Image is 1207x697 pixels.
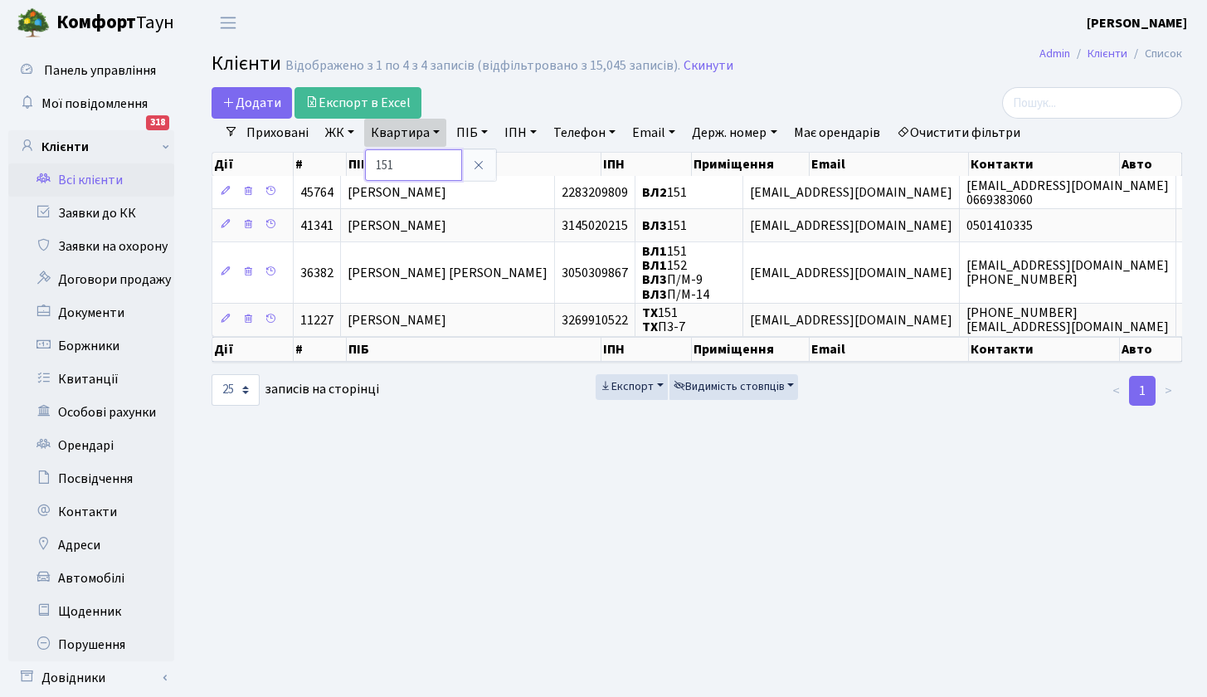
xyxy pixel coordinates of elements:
a: ЖК [319,119,361,147]
li: Список [1127,45,1182,63]
button: Видимість стовпців [669,374,799,400]
a: Орендарі [8,429,174,462]
b: ТХ [642,304,658,322]
a: Адреси [8,529,174,562]
a: Мої повідомлення318 [8,87,174,120]
span: [EMAIL_ADDRESS][DOMAIN_NAME] [750,264,952,282]
span: Панель управління [44,61,156,80]
a: 1 [1129,376,1156,406]
select: записів на сторінці [212,374,260,406]
th: Дії [212,153,294,176]
th: ПІБ [347,337,602,362]
button: Переключити навігацію [207,9,249,37]
span: Клієнти [212,49,281,78]
span: 151 152 П/М-9 П/М-14 [642,242,709,303]
span: [EMAIL_ADDRESS][DOMAIN_NAME] [750,217,952,235]
b: ВЛ2 [642,183,667,202]
span: 151 П3-7 [642,304,685,336]
a: Очистити фільтри [890,119,1027,147]
span: 151 [642,183,687,202]
th: Контакти [969,337,1120,362]
a: Щоденник [8,595,174,628]
label: записів на сторінці [212,374,379,406]
span: 151 [642,217,687,235]
a: Додати [212,87,292,119]
a: Експорт в Excel [294,87,421,119]
a: Документи [8,296,174,329]
span: 3050309867 [562,264,628,282]
a: Контакти [8,495,174,529]
a: ІПН [498,119,543,147]
a: ПІБ [450,119,494,147]
button: Експорт [596,374,668,400]
th: Email [810,337,970,362]
a: Заявки до КК [8,197,174,230]
a: Боржники [8,329,174,363]
b: ТХ [642,318,658,336]
b: ВЛ1 [642,242,667,261]
a: Всі клієнти [8,163,174,197]
span: 0501410335 [966,217,1033,235]
div: 318 [146,115,169,130]
th: Авто [1120,337,1182,362]
b: ВЛ1 [642,256,667,275]
span: Таун [56,9,174,37]
span: [PHONE_NUMBER] [EMAIL_ADDRESS][DOMAIN_NAME] [966,304,1169,336]
a: Admin [1039,45,1070,62]
th: Контакти [969,153,1120,176]
a: Приховані [240,119,315,147]
b: ВЛ3 [642,285,667,304]
b: [PERSON_NAME] [1087,14,1187,32]
th: # [294,153,347,176]
th: Дії [212,337,294,362]
span: Видимість стовпців [674,378,785,395]
a: Заявки на охорону [8,230,174,263]
span: 41341 [300,217,333,235]
b: ВЛ3 [642,271,667,290]
a: Особові рахунки [8,396,174,429]
a: Квитанції [8,363,174,396]
span: [PERSON_NAME] [PERSON_NAME] [348,264,548,282]
a: [PERSON_NAME] [1087,13,1187,33]
a: Клієнти [1088,45,1127,62]
b: Комфорт [56,9,136,36]
b: ВЛ3 [642,217,667,235]
th: Приміщення [692,153,810,176]
th: Приміщення [692,337,810,362]
nav: breadcrumb [1015,37,1207,71]
img: logo.png [17,7,50,40]
span: [EMAIL_ADDRESS][DOMAIN_NAME] [750,311,952,329]
span: [PERSON_NAME] [348,217,446,235]
th: ІПН [601,153,691,176]
span: 45764 [300,183,333,202]
span: [PERSON_NAME] [348,183,446,202]
input: Пошук... [1002,87,1182,119]
span: 3145020215 [562,217,628,235]
a: Посвідчення [8,462,174,495]
span: [EMAIL_ADDRESS][DOMAIN_NAME] 0669383060 [966,177,1169,209]
a: Має орендарів [787,119,887,147]
a: Панель управління [8,54,174,87]
a: Довідники [8,661,174,695]
span: 2283209809 [562,183,628,202]
th: Email [810,153,970,176]
span: Експорт [600,378,654,395]
a: Держ. номер [685,119,783,147]
a: Порушення [8,628,174,661]
span: 3269910522 [562,311,628,329]
a: Клієнти [8,130,174,163]
span: 36382 [300,264,333,282]
a: Телефон [547,119,622,147]
span: [EMAIL_ADDRESS][DOMAIN_NAME] [PHONE_NUMBER] [966,256,1169,289]
a: Договори продажу [8,263,174,296]
th: ІПН [601,337,691,362]
th: # [294,337,347,362]
div: Відображено з 1 по 4 з 4 записів (відфільтровано з 15,045 записів). [285,58,680,74]
span: [PERSON_NAME] [348,311,446,329]
th: ПІБ [347,153,602,176]
a: Email [625,119,682,147]
a: Автомобілі [8,562,174,595]
span: [EMAIL_ADDRESS][DOMAIN_NAME] [750,183,952,202]
a: Скинути [684,58,733,74]
th: Авто [1120,153,1182,176]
